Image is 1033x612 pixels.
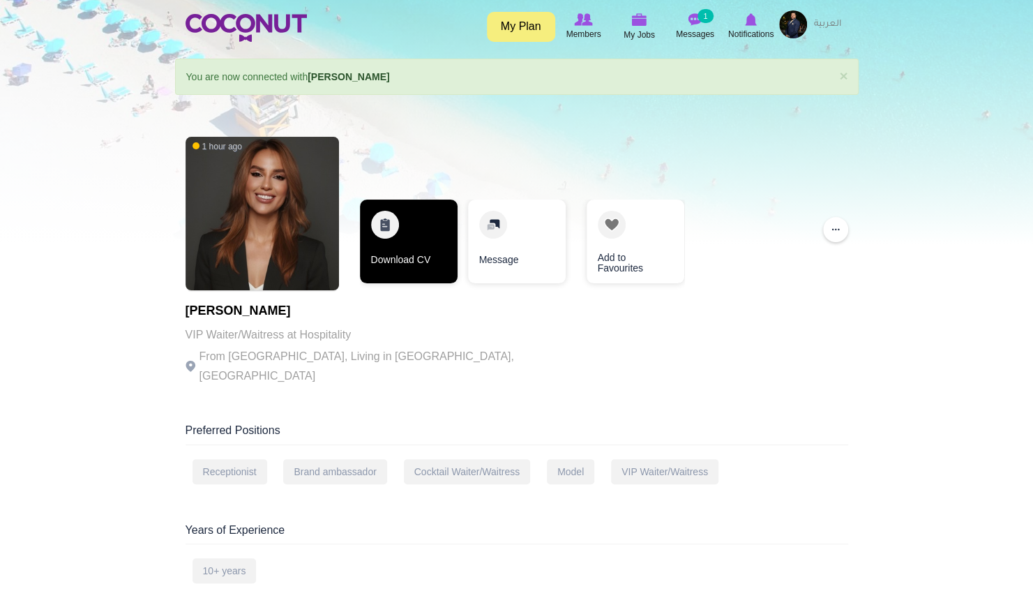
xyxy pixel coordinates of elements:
[668,10,723,43] a: Messages Messages 1
[745,13,757,26] img: Notifications
[566,27,601,41] span: Members
[611,459,718,484] div: VIP Waiter/Waitress
[186,325,569,345] p: VIP Waiter/Waitress at Hospitality
[823,217,848,242] button: ...
[186,347,569,386] p: From [GEOGRAPHIC_DATA], Living in [GEOGRAPHIC_DATA], [GEOGRAPHIC_DATA]
[186,304,569,318] h1: [PERSON_NAME]
[175,59,859,95] div: You are now connected with
[698,9,713,23] small: 1
[576,200,674,290] div: 3 / 3
[839,68,847,83] a: ×
[688,13,702,26] img: Messages
[193,558,257,583] div: 10+ years
[547,459,594,484] div: Model
[612,10,668,43] a: My Jobs My Jobs
[468,200,566,290] div: 2 / 3
[728,27,774,41] span: Notifications
[360,200,458,283] a: Download CV
[186,423,848,445] div: Preferred Positions
[807,10,848,38] a: العربية
[723,10,779,43] a: Notifications Notifications
[487,12,555,42] a: My Plan
[186,14,307,42] img: Home
[587,200,684,283] a: Add to Favourites
[308,71,389,82] a: [PERSON_NAME]
[574,13,592,26] img: Browse Members
[404,459,530,484] div: Cocktail Waiter/Waitress
[193,141,242,153] span: 1 hour ago
[468,200,566,283] a: Message
[283,459,386,484] div: Brand ambassador
[676,27,714,41] span: Messages
[624,28,655,42] span: My Jobs
[632,13,647,26] img: My Jobs
[556,10,612,43] a: Browse Members Members
[186,523,848,545] div: Years of Experience
[193,459,267,484] div: Receptionist
[360,200,458,290] div: 1 / 3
